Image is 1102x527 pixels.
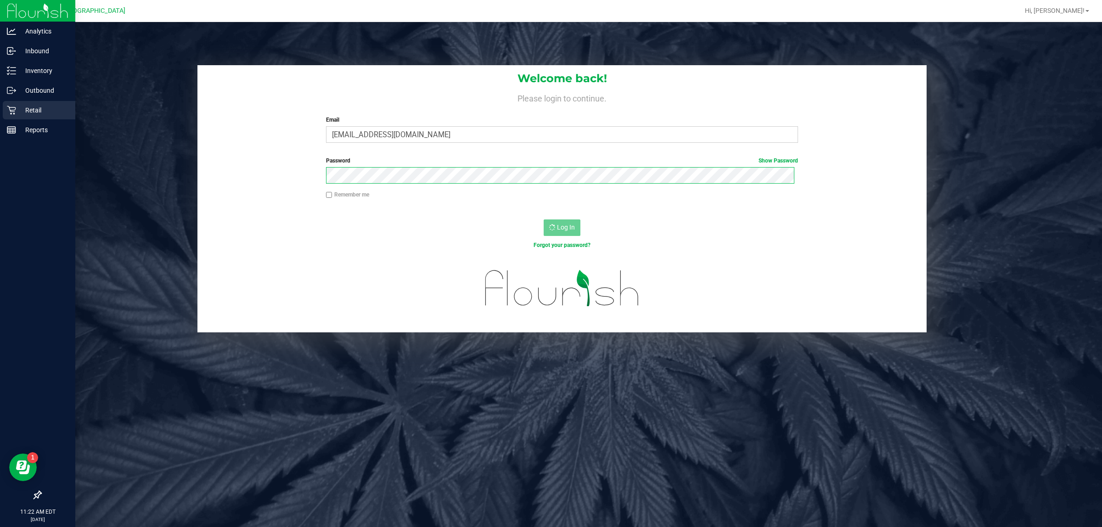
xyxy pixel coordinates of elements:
h1: Welcome back! [197,73,927,84]
span: Log In [557,224,575,231]
img: flourish_logo.svg [471,259,653,318]
p: 11:22 AM EDT [4,508,71,516]
p: Retail [16,105,71,116]
p: Analytics [16,26,71,37]
p: Inventory [16,65,71,76]
inline-svg: Inventory [7,66,16,75]
a: Forgot your password? [534,242,590,248]
span: Hi, [PERSON_NAME]! [1025,7,1085,14]
p: Reports [16,124,71,135]
label: Remember me [326,191,369,199]
p: [DATE] [4,516,71,523]
iframe: Resource center unread badge [27,452,38,463]
label: Email [326,116,798,124]
a: Show Password [759,157,798,164]
inline-svg: Inbound [7,46,16,56]
p: Inbound [16,45,71,56]
h4: Please login to continue. [197,92,927,103]
span: Password [326,157,350,164]
p: Outbound [16,85,71,96]
input: Remember me [326,192,332,198]
iframe: Resource center [9,454,37,481]
inline-svg: Analytics [7,27,16,36]
inline-svg: Reports [7,125,16,135]
inline-svg: Retail [7,106,16,115]
span: [GEOGRAPHIC_DATA] [62,7,125,15]
button: Log In [544,219,580,236]
inline-svg: Outbound [7,86,16,95]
